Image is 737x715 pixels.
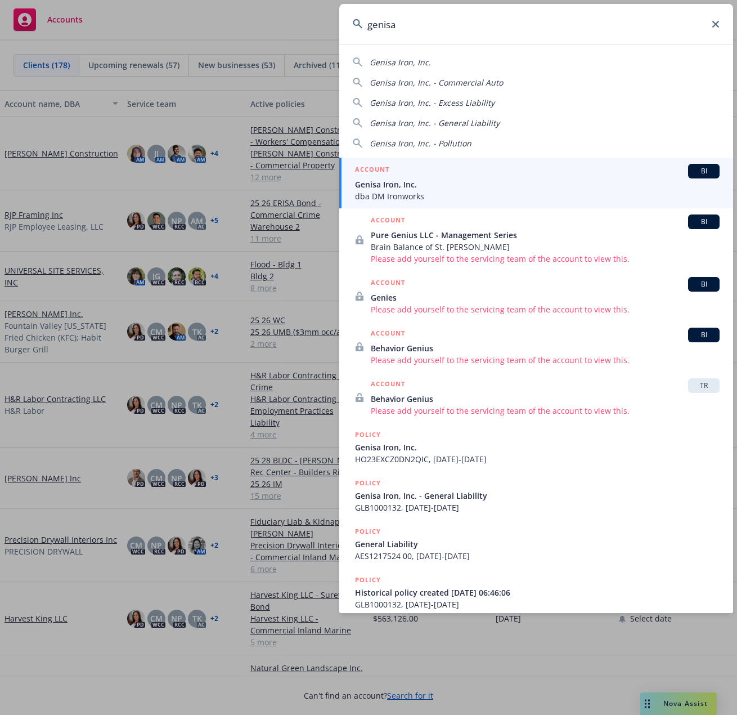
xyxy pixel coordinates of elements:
[355,526,381,537] h5: POLICY
[371,241,720,253] span: Brain Balance of St. [PERSON_NAME]
[693,279,715,289] span: BI
[370,97,495,108] span: Genisa Iron, Inc. - Excess Liability
[339,372,733,423] a: ACCOUNTTRBehavior GeniusPlease add yourself to the servicing team of the account to view this.
[371,378,405,392] h5: ACCOUNT
[339,208,733,271] a: ACCOUNTBIPure Genius LLC - Management SeriesBrain Balance of St. [PERSON_NAME]Please add yourself...
[371,303,720,315] span: Please add yourself to the servicing team of the account to view this.
[693,330,715,340] span: BI
[355,178,720,190] span: Genisa Iron, Inc.
[339,423,733,471] a: POLICYGenisa Iron, Inc.HO23EXCZ0DN2QIC, [DATE]-[DATE]
[339,471,733,520] a: POLICYGenisa Iron, Inc. - General LiabilityGLB1000132, [DATE]-[DATE]
[339,568,733,616] a: POLICYHistorical policy created [DATE] 06:46:06GLB1000132, [DATE]-[DATE]
[371,292,720,303] span: Genies
[371,354,720,366] span: Please add yourself to the servicing team of the account to view this.
[371,277,405,291] h5: ACCOUNT
[355,598,720,610] span: GLB1000132, [DATE]-[DATE]
[370,77,503,88] span: Genisa Iron, Inc. - Commercial Auto
[371,342,720,354] span: Behavior Genius
[693,166,715,176] span: BI
[371,393,720,405] span: Behavior Genius
[355,490,720,502] span: Genisa Iron, Inc. - General Liability
[339,321,733,372] a: ACCOUNTBIBehavior GeniusPlease add yourself to the servicing team of the account to view this.
[371,405,720,417] span: Please add yourself to the servicing team of the account to view this.
[339,271,733,321] a: ACCOUNTBIGeniesPlease add yourself to the servicing team of the account to view this.
[371,328,405,341] h5: ACCOUNT
[355,538,720,550] span: General Liability
[371,214,405,228] h5: ACCOUNT
[355,587,720,598] span: Historical policy created [DATE] 06:46:06
[370,57,431,68] span: Genisa Iron, Inc.
[355,477,381,489] h5: POLICY
[355,190,720,202] span: dba DM Ironworks
[693,217,715,227] span: BI
[370,118,500,128] span: Genisa Iron, Inc. - General Liability
[355,550,720,562] span: AES1217524 00, [DATE]-[DATE]
[339,4,733,44] input: Search...
[339,158,733,208] a: ACCOUNTBIGenisa Iron, Inc.dba DM Ironworks
[355,502,720,513] span: GLB1000132, [DATE]-[DATE]
[371,229,720,241] span: Pure Genius LLC - Management Series
[339,520,733,568] a: POLICYGeneral LiabilityAES1217524 00, [DATE]-[DATE]
[355,164,389,177] h5: ACCOUNT
[371,253,720,265] span: Please add yourself to the servicing team of the account to view this.
[370,138,471,149] span: Genisa Iron, Inc. - Pollution
[693,381,715,391] span: TR
[355,574,381,586] h5: POLICY
[355,453,720,465] span: HO23EXCZ0DN2QIC, [DATE]-[DATE]
[355,441,720,453] span: Genisa Iron, Inc.
[355,429,381,440] h5: POLICY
